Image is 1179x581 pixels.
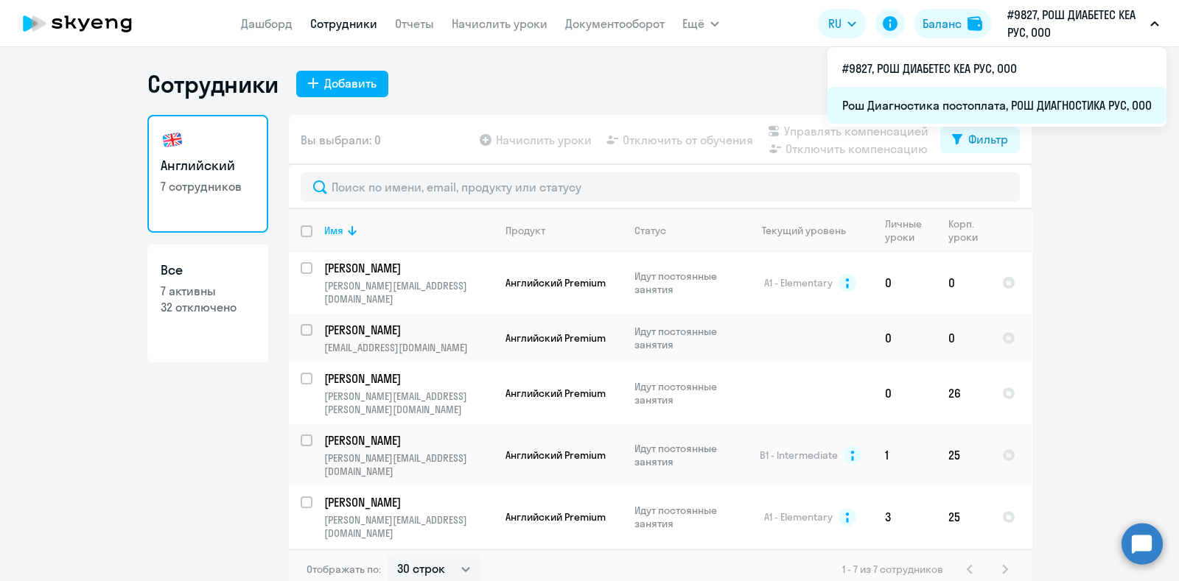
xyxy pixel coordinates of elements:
div: Имя [324,224,343,237]
input: Поиск по имени, email, продукту или статусу [301,172,1020,202]
td: 1 [873,424,937,486]
a: [PERSON_NAME] [324,494,493,510]
a: Начислить уроки [452,16,547,31]
h3: Английский [161,156,255,175]
button: Фильтр [940,127,1020,153]
span: A1 - Elementary [764,276,833,289]
button: #9827, РОШ ДИАБЕТЕС КЕА РУС, ООО [1000,6,1166,41]
td: 25 [937,424,990,486]
button: Балансbalance [914,9,991,38]
p: [PERSON_NAME] [324,432,491,448]
p: 32 отключено [161,299,255,315]
div: Личные уроки [885,217,936,244]
span: Ещё [682,15,704,32]
div: Корп. уроки [948,217,980,244]
span: B1 - Intermediate [760,448,838,462]
p: 7 сотрудников [161,178,255,194]
button: RU [818,9,867,38]
p: [PERSON_NAME][EMAIL_ADDRESS][DOMAIN_NAME] [324,451,493,478]
span: Английский Premium [505,331,606,345]
div: Корп. уроки [948,217,990,244]
div: Статус [634,224,735,237]
td: 0 [937,314,990,362]
p: [EMAIL_ADDRESS][DOMAIN_NAME] [324,341,493,354]
a: [PERSON_NAME] [324,260,493,276]
div: Текущий уровень [748,224,872,237]
a: [PERSON_NAME] [324,322,493,338]
p: Идут постоянные занятия [634,270,735,296]
p: [PERSON_NAME][EMAIL_ADDRESS][PERSON_NAME][DOMAIN_NAME] [324,390,493,416]
p: [PERSON_NAME] [324,322,491,338]
div: Фильтр [968,130,1008,148]
a: [PERSON_NAME] [324,432,493,448]
td: 26 [937,362,990,424]
span: Английский Premium [505,510,606,524]
img: balance [968,16,982,31]
span: A1 - Elementary [764,510,833,524]
div: Текущий уровень [762,224,846,237]
span: Английский Premium [505,387,606,400]
p: [PERSON_NAME][EMAIL_ADDRESS][DOMAIN_NAME] [324,513,493,540]
a: [PERSON_NAME] [324,370,493,387]
p: Идут постоянные занятия [634,442,735,468]
p: Идут постоянные занятия [634,380,735,406]
img: english [161,128,184,152]
a: Документооборот [565,16,665,31]
ul: Ещё [828,47,1166,127]
div: Продукт [505,224,545,237]
h1: Сотрудники [147,69,279,99]
a: Все7 активны32 отключено [147,244,268,362]
a: Английский7 сотрудников [147,115,268,233]
p: #9827, РОШ ДИАБЕТЕС КЕА РУС, ООО [1007,6,1144,41]
p: 7 активны [161,283,255,299]
div: Добавить [324,74,377,92]
td: 0 [873,362,937,424]
td: 25 [937,486,990,548]
div: Статус [634,224,666,237]
span: Английский Premium [505,276,606,289]
td: 3 [873,486,937,548]
div: Личные уроки [885,217,926,244]
p: Идут постоянные занятия [634,325,735,351]
p: [PERSON_NAME] [324,370,491,387]
h3: Все [161,261,255,280]
span: Отображать по: [307,563,381,576]
div: Баланс [923,15,962,32]
p: Идут постоянные занятия [634,504,735,530]
button: Добавить [296,71,388,97]
td: 0 [873,252,937,314]
span: Английский Premium [505,448,606,462]
button: Ещё [682,9,719,38]
p: [PERSON_NAME] [324,494,491,510]
a: Сотрудники [310,16,377,31]
p: [PERSON_NAME][EMAIL_ADDRESS][DOMAIN_NAME] [324,279,493,306]
span: 1 - 7 из 7 сотрудников [842,563,943,576]
div: Имя [324,224,493,237]
div: Продукт [505,224,622,237]
td: 0 [937,252,990,314]
td: 0 [873,314,937,362]
a: Дашборд [241,16,293,31]
span: Вы выбрали: 0 [301,131,381,149]
p: [PERSON_NAME] [324,260,491,276]
a: Отчеты [395,16,434,31]
span: RU [828,15,842,32]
